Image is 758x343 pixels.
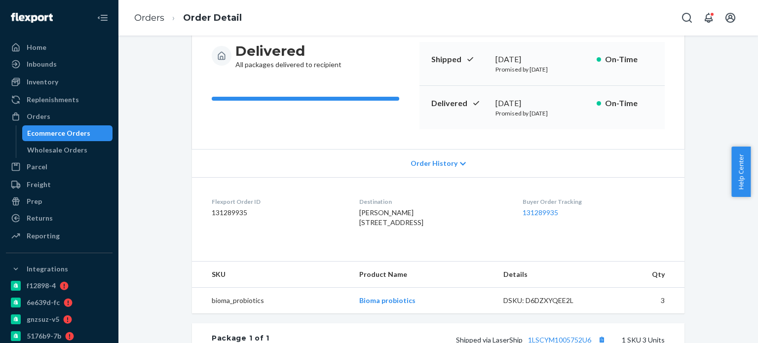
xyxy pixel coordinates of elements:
[359,208,423,227] span: [PERSON_NAME] [STREET_ADDRESS]
[6,261,113,277] button: Integrations
[359,296,416,305] a: Bioma probiotics
[27,196,42,206] div: Prep
[6,92,113,108] a: Replenishments
[11,13,53,23] img: Flexport logo
[495,109,589,117] p: Promised by [DATE]
[27,95,79,105] div: Replenishments
[6,109,113,124] a: Orders
[677,8,697,28] button: Open Search Box
[212,208,343,218] dd: 131289935
[27,145,87,155] div: Wholesale Orders
[6,311,113,327] a: gnzsuz-v5
[431,98,488,109] p: Delivered
[27,180,51,190] div: Freight
[6,159,113,175] a: Parcel
[605,54,653,65] p: On-Time
[93,8,113,28] button: Close Navigation
[720,8,740,28] button: Open account menu
[523,208,558,217] a: 131289935
[126,3,250,33] ol: breadcrumbs
[604,288,684,314] td: 3
[27,231,60,241] div: Reporting
[605,98,653,109] p: On-Time
[6,177,113,192] a: Freight
[495,262,604,288] th: Details
[27,77,58,87] div: Inventory
[6,56,113,72] a: Inbounds
[411,158,457,168] span: Order History
[27,298,60,307] div: 6e639d-fc
[134,12,164,23] a: Orders
[192,288,351,314] td: bioma_probiotics
[27,213,53,223] div: Returns
[27,128,90,138] div: Ecommerce Orders
[235,42,341,70] div: All packages delivered to recipient
[27,281,56,291] div: f12898-4
[731,147,751,197] button: Help Center
[6,295,113,310] a: 6e639d-fc
[192,262,351,288] th: SKU
[27,162,47,172] div: Parcel
[523,197,665,206] dt: Buyer Order Tracking
[27,314,59,324] div: gnzsuz-v5
[351,262,495,288] th: Product Name
[6,278,113,294] a: f12898-4
[495,65,589,74] p: Promised by [DATE]
[503,296,596,305] div: DSKU: D6DZXYQEE2L
[27,59,57,69] div: Inbounds
[495,54,589,65] div: [DATE]
[27,112,50,121] div: Orders
[22,142,113,158] a: Wholesale Orders
[212,197,343,206] dt: Flexport Order ID
[235,42,341,60] h3: Delivered
[183,12,242,23] a: Order Detail
[27,42,46,52] div: Home
[699,8,719,28] button: Open notifications
[359,197,506,206] dt: Destination
[6,193,113,209] a: Prep
[6,74,113,90] a: Inventory
[6,210,113,226] a: Returns
[27,264,68,274] div: Integrations
[6,39,113,55] a: Home
[604,262,684,288] th: Qty
[27,331,61,341] div: 5176b9-7b
[431,54,488,65] p: Shipped
[22,125,113,141] a: Ecommerce Orders
[495,98,589,109] div: [DATE]
[6,228,113,244] a: Reporting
